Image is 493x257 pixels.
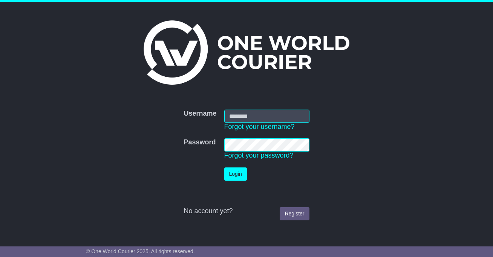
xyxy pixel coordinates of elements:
a: Register [280,207,309,220]
span: © One World Courier 2025. All rights reserved. [86,248,195,254]
a: Forgot your password? [224,152,294,159]
label: Password [184,138,216,147]
img: One World [144,20,349,85]
button: Login [224,167,247,181]
label: Username [184,110,216,118]
div: No account yet? [184,207,309,215]
a: Forgot your username? [224,123,295,130]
